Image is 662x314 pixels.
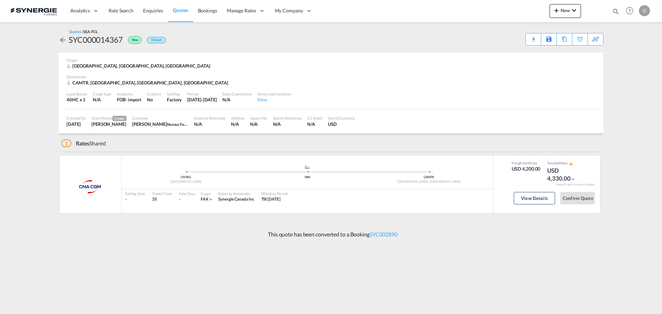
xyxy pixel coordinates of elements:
div: N/A [231,121,244,127]
div: Sailing Date [125,191,145,196]
div: Help [624,5,639,17]
div: Freight Rate [512,161,541,165]
div: N/A [93,97,111,103]
div: Shared [61,140,106,147]
span: SEA-FCL [83,29,98,34]
md-icon: icon-alert [569,162,573,166]
div: Customer [132,115,189,121]
div: Origin [67,58,595,63]
md-icon: assets/icons/custom/ship-fill.svg [303,165,311,169]
div: Factory Stuffing [167,97,182,103]
div: CNTAO [125,175,247,180]
div: Destination [67,74,595,79]
a: SYC002890 [370,231,398,237]
div: CC Email [307,115,322,121]
div: No [147,97,161,103]
div: Load Details [67,91,87,97]
div: N/A [194,121,225,127]
div: FOB [117,97,126,103]
button: Confirm Quote [560,192,595,204]
div: 40HC x 1 [67,97,87,103]
button: View Details [514,192,555,204]
div: 6 Sep 2025 [187,97,217,103]
div: View [257,97,291,103]
div: Effective Period [261,191,288,196]
div: VAN [247,175,368,180]
div: N/A [307,121,322,127]
div: CAMTR, Montreal, QC, Americas [67,80,230,86]
div: Cargo [201,191,213,196]
div: External Reference [194,115,225,121]
div: Default [147,37,166,43]
span: Help [624,5,635,17]
span: Rate Search [109,8,133,13]
span: Sell [524,161,530,165]
md-icon: icon-chevron-down [571,177,575,182]
div: - import [126,97,141,103]
span: My Company [275,7,303,14]
div: Created On [67,115,86,121]
md-icon: icon-chevron-down [208,197,213,202]
div: [GEOGRAPHIC_DATA] [125,180,247,184]
div: Period [187,91,217,97]
div: O [639,5,650,16]
div: Won [123,34,143,45]
span: Quotes [173,7,188,13]
button: icon-plus 400-fgNewicon-chevron-down [550,4,581,18]
div: - [125,196,145,202]
div: Quotes /SEA-FCL [69,29,98,34]
p: This quote has been converted to a Booking [264,231,398,238]
div: Rosa Ho [91,121,127,127]
md-icon: icon-chevron-down [570,6,578,14]
div: [GEOGRAPHIC_DATA], [GEOGRAPHIC_DATA] [368,180,490,184]
div: Stuffing [167,91,182,97]
div: CNTAO, Qingdao, Asia Pacific [67,63,212,69]
img: 1f56c880d42311ef80fc7dca854c8e59.png [10,3,57,19]
div: 27 Aug 2025 [67,121,86,127]
div: 35 [152,196,172,202]
div: - [179,196,180,202]
div: Search Currency [328,115,355,121]
span: Synergie Canada Inc [218,196,254,202]
div: Sales Person [91,115,127,121]
div: Cargo Type [93,91,111,97]
div: Sales Coordinator [222,91,252,97]
span: [GEOGRAPHIC_DATA], [GEOGRAPHIC_DATA], [GEOGRAPHIC_DATA] [72,63,210,69]
div: Total Rate [547,161,582,166]
div: Richard Brazeau [132,121,189,127]
md-icon: icon-magnify [612,8,620,15]
div: icon-magnify [612,8,620,18]
div: USD 4,200.00 [512,165,541,172]
div: Inquiry No. [250,115,268,121]
span: Till [DATE] [261,196,281,202]
md-icon: icon-arrow-left [59,36,67,44]
div: Rates by Forwarder [218,191,254,196]
img: CMA CGM [73,178,108,195]
span: Analytics [70,7,90,14]
div: icon-arrow-left [59,34,69,45]
div: Terms and Condition [257,91,291,97]
div: USD [328,121,355,127]
div: Search Reference [273,115,302,121]
span: Rates [76,140,90,146]
div: Incoterms [117,91,141,97]
md-icon: icon-plus 400-fg [552,6,561,14]
div: N/A [222,97,252,103]
span: Manage Rates [227,7,256,14]
div: Address [231,115,244,121]
span: FAK [201,196,209,202]
span: Nexxus Foods [167,121,190,127]
div: Customs [147,91,161,97]
span: Sell [555,161,561,165]
div: USD 4,330.00 [547,166,582,183]
span: 1 [61,139,71,147]
div: N/A [273,121,302,127]
md-icon: icon-download [529,34,538,40]
div: Remark and Inclusion included [551,183,600,186]
div: N/A [250,121,268,127]
button: icon-alert [568,161,573,166]
span: New [552,8,578,13]
span: Bookings [198,8,217,13]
